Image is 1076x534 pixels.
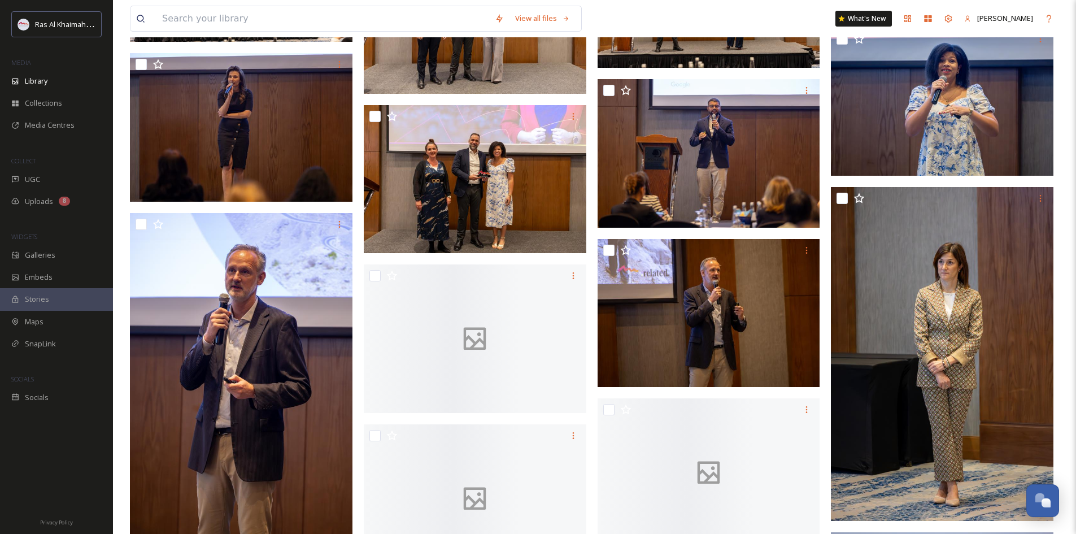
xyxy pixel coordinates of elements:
img: Overseas Agencies Gathering in RAK 2025 (176).jpg [831,187,1053,521]
img: Overseas Agencies Gathering in RAK 2025 (189).jpg [598,79,820,228]
span: MEDIA [11,58,31,67]
span: Maps [25,316,43,327]
img: Overseas Agencies Gathering in RAK 2025 (194).jpg [364,105,586,254]
span: Collections [25,98,62,108]
img: Overseas Agencies Gathering in RAK 2025 (180).jpg [831,28,1053,176]
span: [PERSON_NAME] [977,13,1033,23]
span: Stories [25,294,49,305]
span: Uploads [25,196,53,207]
div: 8 [59,197,70,206]
a: What's New [835,11,892,27]
span: Galleries [25,250,55,261]
span: Embeds [25,272,53,283]
a: [PERSON_NAME] [959,7,1039,29]
span: UGC [25,174,40,185]
span: Ras Al Khaimah Tourism Development Authority [35,19,195,29]
span: WIDGETS [11,232,37,241]
span: Media Centres [25,120,75,131]
span: SnapLink [25,338,56,349]
span: Privacy Policy [40,519,73,526]
span: SOCIALS [11,375,34,383]
span: Library [25,76,47,86]
img: Overseas Agencies Gathering in RAK 2025 (185).jpg [598,239,820,388]
a: View all files [509,7,576,29]
a: Privacy Policy [40,515,73,528]
img: Logo_RAKTDA_RGB-01.png [18,19,29,30]
span: Socials [25,392,49,403]
span: COLLECT [11,157,36,165]
img: Overseas Agencies Gathering in RAK 2025 (187).jpg [130,53,352,202]
input: Search your library [156,6,489,31]
button: Open Chat [1026,484,1059,517]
